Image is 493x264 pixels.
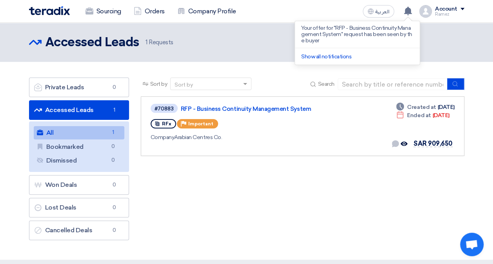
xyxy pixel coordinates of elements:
[34,154,124,167] a: Dismissed
[155,106,174,111] div: #70883
[29,78,129,97] a: Private Leads0
[188,121,213,127] span: Important
[435,6,457,13] div: Account
[110,83,119,91] span: 0
[146,38,173,47] span: Requests
[162,121,171,127] span: RFx
[109,128,118,137] span: 1
[127,3,171,20] a: Orders
[110,181,119,189] span: 0
[175,81,193,89] div: Sort by
[338,78,448,90] input: Search by title or reference number
[413,140,453,147] span: SAR 909,650
[109,143,118,151] span: 0
[318,80,334,88] span: Search
[110,226,119,234] span: 0
[460,233,484,256] div: Open chat
[151,134,175,141] span: Company
[45,35,139,51] h2: Accessed Leads
[110,204,119,212] span: 0
[151,133,378,141] div: Arabian Centres Co.
[109,156,118,165] span: 0
[110,106,119,114] span: 1
[301,53,351,60] a: Show all notifications
[363,5,394,18] button: العربية
[375,9,389,14] span: العربية
[29,6,70,15] img: Teradix logo
[181,105,377,112] a: RFP - Business Continuity Management System
[34,126,124,139] a: All
[419,5,432,18] img: profile_test.png
[435,12,464,16] div: Ramez
[29,175,129,195] a: Won Deals0
[146,39,147,46] span: 1
[396,103,454,111] div: [DATE]
[171,3,242,20] a: Company Profile
[407,111,431,119] span: Ended at
[396,111,449,119] div: [DATE]
[407,103,436,111] span: Created at
[29,100,129,120] a: Accessed Leads1
[29,198,129,217] a: Lost Deals0
[79,3,127,20] a: Sourcing
[150,80,167,88] span: Sort by
[29,221,129,240] a: Cancelled Deals0
[301,25,413,44] p: Your offer for "RFP - Business Continuity Management System" request has been seen by the buyer
[34,140,124,154] a: Bookmarked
